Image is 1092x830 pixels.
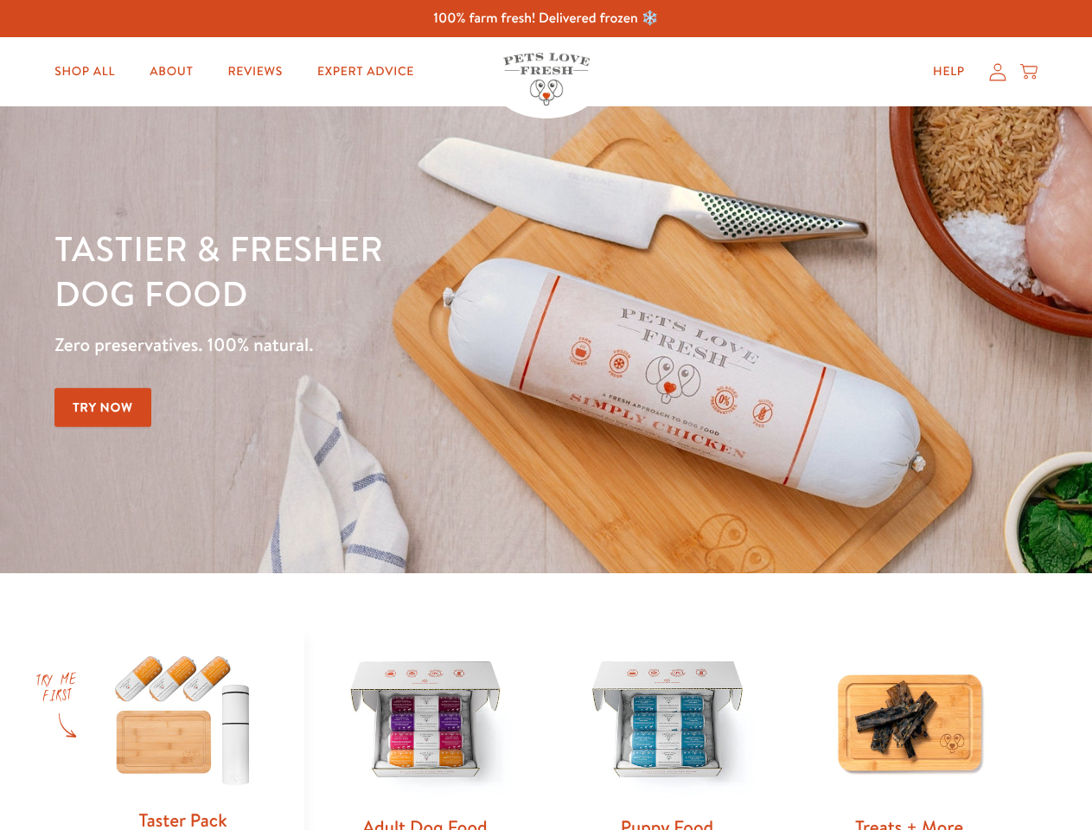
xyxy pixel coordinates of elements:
a: About [136,54,207,89]
p: Zero preservatives. 100% natural. [54,329,710,361]
a: Reviews [214,54,296,89]
a: Help [919,54,979,89]
h1: Tastier & fresher dog food [54,226,710,316]
a: Expert Advice [303,54,428,89]
img: Pets Love Fresh [503,53,590,105]
a: Try Now [54,388,151,427]
a: Shop All [41,54,129,89]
